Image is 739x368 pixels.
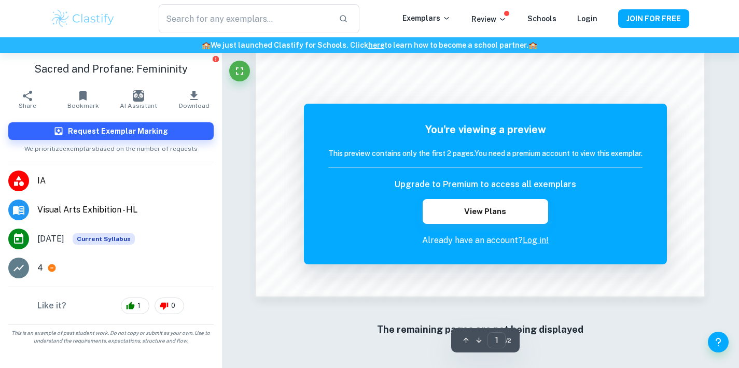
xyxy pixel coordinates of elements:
[37,204,214,216] span: Visual Arts Exhibition - HL
[111,85,166,114] button: AI Assistant
[8,61,214,77] h1: Sacred and Profane: Femininity
[166,85,222,114] button: Download
[277,322,684,337] h6: The remaining pages are not being displayed
[165,301,181,311] span: 0
[132,301,146,311] span: 1
[202,41,211,49] span: 🏫
[708,332,729,352] button: Help and Feedback
[506,336,511,345] span: / 2
[527,15,556,23] a: Schools
[328,148,643,159] h6: This preview contains only the first 2 pages. You need a premium account to view this exemplar.
[523,235,549,245] a: Log in!
[37,262,43,274] p: 4
[212,55,220,63] button: Report issue
[528,41,537,49] span: 🏫
[55,85,111,114] button: Bookmark
[50,8,116,29] img: Clastify logo
[73,233,135,245] div: This exemplar is based on the current syllabus. Feel free to refer to it for inspiration/ideas wh...
[121,298,149,314] div: 1
[68,125,168,137] h6: Request Exemplar Marking
[577,15,597,23] a: Login
[2,39,737,51] h6: We just launched Clastify for Schools. Click to learn how to become a school partner.
[618,9,689,28] button: JOIN FOR FREE
[328,122,643,137] h5: You're viewing a preview
[423,199,548,224] button: View Plans
[133,90,144,102] img: AI Assistant
[37,300,66,312] h6: Like it?
[37,233,64,245] span: [DATE]
[471,13,507,25] p: Review
[120,102,157,109] span: AI Assistant
[24,140,198,153] span: We prioritize exemplars based on the number of requests
[395,178,576,191] h6: Upgrade to Premium to access all exemplars
[328,234,643,247] p: Already have an account?
[4,329,218,345] span: This is an example of past student work. Do not copy or submit as your own. Use to understand the...
[19,102,36,109] span: Share
[402,12,451,24] p: Exemplars
[67,102,99,109] span: Bookmark
[179,102,210,109] span: Download
[159,4,330,33] input: Search for any exemplars...
[8,122,214,140] button: Request Exemplar Marking
[155,298,184,314] div: 0
[37,175,214,187] span: IA
[368,41,384,49] a: here
[73,233,135,245] span: Current Syllabus
[229,61,250,81] button: Fullscreen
